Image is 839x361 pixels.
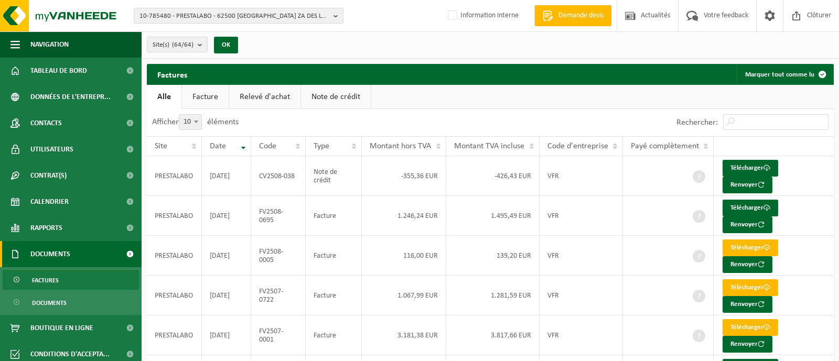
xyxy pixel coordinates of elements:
[229,85,300,109] a: Relevé d'achat
[202,315,251,355] td: [DATE]
[147,64,198,84] h2: Factures
[306,236,362,276] td: Facture
[147,156,202,196] td: PRESTALABO
[147,276,202,315] td: PRESTALABO
[446,315,540,355] td: 3.817,66 EUR
[446,236,540,276] td: 139,20 EUR
[370,142,431,150] span: Montant hors TVA
[153,37,193,53] span: Site(s)
[723,296,772,313] button: Renvoyer
[446,8,519,24] label: Information interne
[147,236,202,276] td: PRESTALABO
[32,293,67,313] span: Documents
[147,37,208,52] button: Site(s)(64/64)
[540,276,623,315] td: VFR
[540,196,623,236] td: VFR
[362,196,446,236] td: 1.246,24 EUR
[3,270,139,290] a: Factures
[30,315,93,341] span: Boutique en ligne
[179,114,202,130] span: 10
[30,58,87,84] span: Tableau de bord
[556,10,606,21] span: Demande devis
[147,85,181,109] a: Alle
[723,279,778,296] a: Télécharger
[30,241,70,267] span: Documents
[631,142,699,150] span: Payé complètement
[30,110,62,136] span: Contacts
[251,315,305,355] td: FV2507-0001
[362,156,446,196] td: -355,36 EUR
[301,85,371,109] a: Note de crédit
[30,215,62,241] span: Rapports
[723,160,778,177] a: Télécharger
[182,85,229,109] a: Facture
[547,142,608,150] span: Code d'entreprise
[251,196,305,236] td: FV2508-0695
[540,156,623,196] td: VFR
[251,276,305,315] td: FV2507-0722
[723,256,772,273] button: Renvoyer
[306,156,362,196] td: Note de crédit
[446,196,540,236] td: 1.495,49 EUR
[3,292,139,312] a: Documents
[723,216,772,233] button: Renvoyer
[737,64,833,85] button: Marquer tout comme lu
[251,156,305,196] td: CV2508-038
[306,315,362,355] td: Facture
[540,315,623,355] td: VFR
[251,236,305,276] td: FV2508-0005
[30,84,111,110] span: Données de l'entrepr...
[454,142,524,150] span: Montant TVA incluse
[259,142,276,150] span: Code
[147,196,202,236] td: PRESTALABO
[446,276,540,315] td: 1.281,59 EUR
[202,196,251,236] td: [DATE]
[723,336,772,353] button: Renvoyer
[30,189,69,215] span: Calendrier
[139,8,329,24] span: 10-785480 - PRESTALABO - 62500 [GEOGRAPHIC_DATA] ZA DES LONGS JARDINS 276
[147,315,202,355] td: PRESTALABO
[214,37,238,53] button: OK
[306,196,362,236] td: Facture
[306,276,362,315] td: Facture
[723,200,778,216] a: Télécharger
[172,41,193,48] count: (64/64)
[540,236,623,276] td: VFR
[134,8,343,24] button: 10-785480 - PRESTALABO - 62500 [GEOGRAPHIC_DATA] ZA DES LONGS JARDINS 276
[202,156,251,196] td: [DATE]
[210,142,226,150] span: Date
[30,162,67,189] span: Contrat(s)
[723,177,772,193] button: Renvoyer
[362,236,446,276] td: 116,00 EUR
[723,319,778,336] a: Télécharger
[30,31,69,58] span: Navigation
[362,315,446,355] td: 3.181,38 EUR
[314,142,329,150] span: Type
[446,156,540,196] td: -426,43 EUR
[676,118,718,127] label: Rechercher:
[362,276,446,315] td: 1.067,99 EUR
[30,136,73,162] span: Utilisateurs
[202,236,251,276] td: [DATE]
[723,239,778,256] a: Télécharger
[179,115,201,129] span: 10
[32,270,59,290] span: Factures
[155,142,167,150] span: Site
[534,5,611,26] a: Demande devis
[202,276,251,315] td: [DATE]
[152,118,239,126] label: Afficher éléments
